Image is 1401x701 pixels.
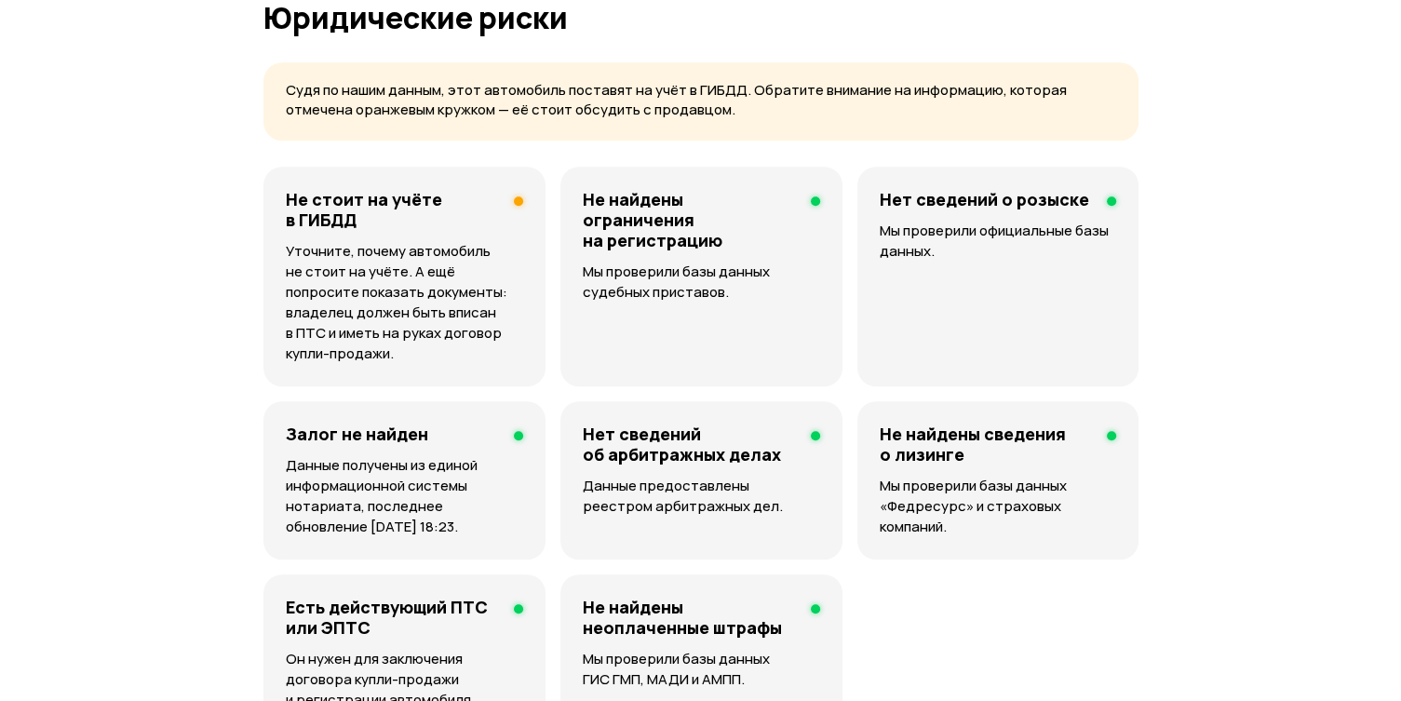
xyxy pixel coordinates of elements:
p: Мы проверили официальные базы данных. [880,221,1115,262]
p: Мы проверили базы данных судебных приставов. [583,262,820,303]
p: Мы проверили базы данных «Федресурс» и страховых компаний. [880,476,1115,537]
p: Данные получены из единой информационной системы нотариата, последнее обновление [DATE] 18:23. [286,455,523,537]
h4: Нет сведений о розыске [880,189,1089,209]
p: Данные предоставлены реестром арбитражных дел. [583,476,820,517]
h4: Не стоит на учёте в ГИБДД [286,189,499,230]
p: Уточните, почему автомобиль не стоит на учёте. А ещё попросите показать документы: владелец долже... [286,241,523,364]
h4: Не найдены неоплаченные штрафы [583,597,796,638]
h4: Есть действующий ПТС или ЭПТС [286,597,499,638]
p: Мы проверили базы данных ГИС ГМП, МАДИ и АМПП. [583,649,820,690]
h1: Юридические риски [263,1,1138,34]
h4: Нет сведений об арбитражных делах [583,424,796,465]
h4: Не найдены ограничения на регистрацию [583,189,796,250]
p: Судя по нашим данным, этот автомобиль поставят на учёт в ГИБДД. Обратите внимание на информацию, ... [286,81,1116,119]
h4: Не найдены сведения о лизинге [880,424,1091,465]
h4: Залог не найден [286,424,428,444]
